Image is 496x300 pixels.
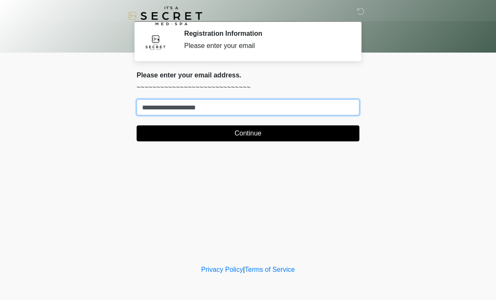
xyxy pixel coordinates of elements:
button: Continue [137,125,359,141]
a: | [243,266,245,273]
div: Please enter your email [184,41,347,51]
a: Privacy Policy [201,266,243,273]
img: Agent Avatar [143,29,168,55]
h2: Please enter your email address. [137,71,359,79]
h2: Registration Information [184,29,347,37]
a: Terms of Service [245,266,295,273]
p: ~~~~~~~~~~~~~~~~~~~~~~~~~~~~~ [137,82,359,93]
img: It's A Secret Med Spa Logo [128,6,202,25]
